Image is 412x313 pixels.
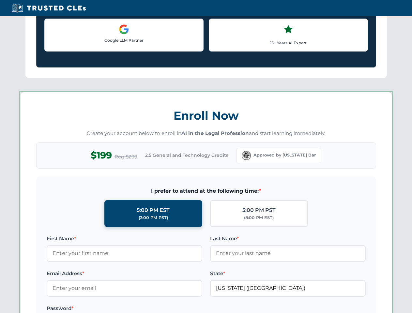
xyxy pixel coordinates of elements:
img: Florida Bar [242,151,251,160]
div: 5:00 PM PST [242,206,276,215]
div: 5:00 PM EST [137,206,170,215]
input: Enter your email [47,280,202,296]
label: Password [47,305,202,312]
label: Last Name [210,235,366,243]
span: I prefer to attend at the following time: [47,187,366,195]
input: Enter your first name [47,245,202,261]
span: Approved by [US_STATE] Bar [253,152,316,158]
input: Enter your last name [210,245,366,261]
img: Google [119,24,129,35]
label: First Name [47,235,202,243]
input: Florida (FL) [210,280,366,296]
label: State [210,270,366,277]
strong: AI in the Legal Profession [181,130,249,136]
p: 15+ Years AI Expert [214,40,362,46]
p: Create your account below to enroll in and start learning immediately. [36,130,376,137]
div: (2:00 PM PST) [139,215,168,221]
span: 2.5 General and Technology Credits [145,152,228,159]
span: $199 [91,148,112,163]
label: Email Address [47,270,202,277]
p: Google LLM Partner [50,37,198,43]
div: (8:00 PM EST) [244,215,274,221]
span: Reg $299 [114,153,137,161]
h3: Enroll Now [36,105,376,126]
img: Trusted CLEs [10,3,88,13]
